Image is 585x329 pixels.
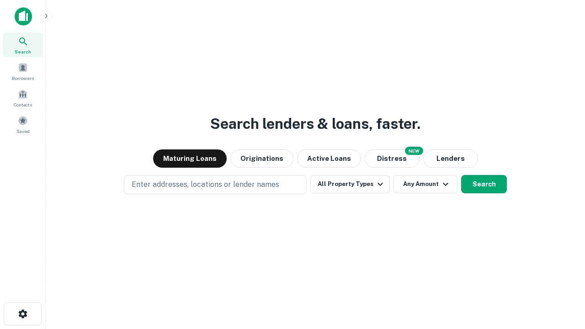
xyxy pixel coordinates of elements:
[16,127,30,135] span: Saved
[132,179,279,190] p: Enter addresses, locations or lender names
[15,7,32,26] img: capitalize-icon.png
[3,59,43,84] a: Borrowers
[539,256,585,300] iframe: Chat Widget
[230,149,293,168] button: Originations
[12,74,34,82] span: Borrowers
[461,175,507,193] button: Search
[210,113,420,135] h3: Search lenders & loans, faster.
[405,147,423,155] div: NEW
[3,32,43,57] a: Search
[153,149,227,168] button: Maturing Loans
[365,149,420,168] button: Search distressed loans with lien and other non-mortgage details.
[394,175,457,193] button: Any Amount
[423,149,478,168] button: Lenders
[15,48,31,55] span: Search
[3,112,43,137] a: Saved
[124,175,307,194] button: Enter addresses, locations or lender names
[297,149,361,168] button: Active Loans
[310,175,390,193] button: All Property Types
[14,101,32,108] span: Contacts
[3,85,43,110] a: Contacts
